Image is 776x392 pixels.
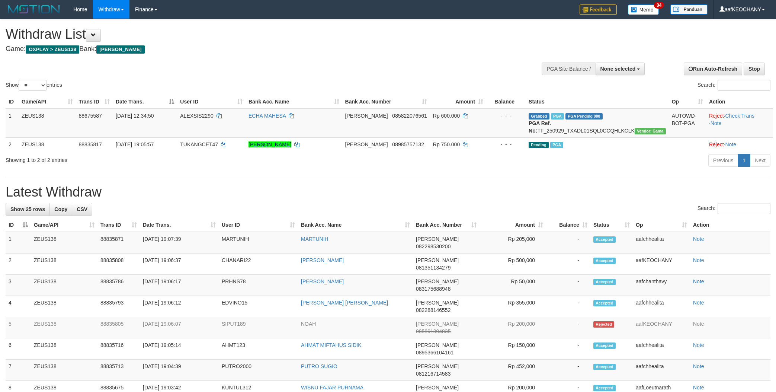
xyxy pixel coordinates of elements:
td: ZEUS138 [31,275,97,296]
td: aafchanthavy [633,275,690,296]
td: - [546,360,590,381]
td: · · [706,109,773,138]
td: TF_250929_TXADL01SQL0CCQHLKCLK [526,109,669,138]
th: ID: activate to sort column descending [6,218,31,232]
a: [PERSON_NAME] [PERSON_NAME] [301,300,388,306]
span: Accepted [593,279,616,285]
a: AHMAT MIFTAHUS SIDIK [301,342,362,348]
span: Pending [529,142,549,148]
img: MOTION_logo.png [6,4,62,15]
span: 88675587 [79,113,102,119]
th: Date Trans.: activate to sort column descending [113,95,177,109]
th: Bank Acc. Number: activate to sort column ascending [342,95,430,109]
a: Note [711,120,722,126]
th: Bank Acc. Name: activate to sort column ascending [298,218,413,232]
td: [DATE] 19:06:07 [140,317,219,338]
span: ALEXSIS2290 [180,113,214,119]
td: 3 [6,275,31,296]
td: ZEUS138 [19,137,76,151]
td: Rp 205,000 [480,232,546,254]
th: Action [690,218,770,232]
td: aafKEOCHANY [633,254,690,275]
span: Copy 081351134279 to clipboard [416,265,450,271]
td: aafchhealita [633,360,690,381]
td: aafchhealita [633,232,690,254]
label: Search: [698,203,770,214]
a: Note [725,141,737,147]
span: [PERSON_NAME] [416,342,459,348]
span: Accepted [593,236,616,243]
span: [PERSON_NAME] [416,257,459,263]
span: Copy 083175688948 to clipboard [416,286,450,292]
div: Showing 1 to 2 of 2 entries [6,153,318,164]
td: 1 [6,232,31,254]
a: Reject [709,113,724,119]
div: - - - [489,112,523,119]
span: Copy 0895366104161 to clipboard [416,350,453,356]
td: 88835805 [97,317,140,338]
a: Note [693,278,704,284]
a: Note [693,342,704,348]
td: - [546,296,590,317]
span: [PERSON_NAME] [96,45,144,54]
a: 1 [738,154,750,167]
th: Date Trans.: activate to sort column ascending [140,218,219,232]
th: ID [6,95,19,109]
input: Search: [718,203,770,214]
a: CSV [72,203,92,216]
select: Showentries [19,80,47,91]
span: Rejected [593,321,614,328]
td: Rp 200,000 [480,317,546,338]
button: None selected [596,63,645,75]
span: Accepted [593,342,616,349]
td: · [706,137,773,151]
td: AHMT123 [219,338,298,360]
span: TUKANGCET47 [180,141,218,147]
th: Game/API: activate to sort column ascending [31,218,97,232]
td: [DATE] 19:04:39 [140,360,219,381]
span: [DATE] 19:05:57 [116,141,154,147]
span: [PERSON_NAME] [345,113,388,119]
span: [PERSON_NAME] [416,278,459,284]
a: Check Trans [725,113,755,119]
th: Status [526,95,669,109]
a: MARTUNIH [301,236,328,242]
td: EDVINO15 [219,296,298,317]
div: PGA Site Balance / [542,63,595,75]
td: 5 [6,317,31,338]
img: panduan.png [670,4,708,15]
td: PRHNS78 [219,275,298,296]
span: PGA Pending [565,113,603,119]
td: ZEUS138 [31,338,97,360]
th: Op: activate to sort column ascending [633,218,690,232]
th: Amount: activate to sort column ascending [430,95,486,109]
span: Grabbed [529,113,549,119]
td: Rp 150,000 [480,338,546,360]
a: [PERSON_NAME] [301,257,344,263]
td: [DATE] 19:06:12 [140,296,219,317]
a: Previous [708,154,738,167]
img: Button%20Memo.svg [628,4,659,15]
td: ZEUS138 [31,317,97,338]
td: [DATE] 19:06:37 [140,254,219,275]
td: Rp 355,000 [480,296,546,317]
span: [PERSON_NAME] [416,300,459,306]
td: Rp 50,000 [480,275,546,296]
a: PUTRO SUGIO [301,363,337,369]
td: - [546,338,590,360]
label: Search: [698,80,770,91]
th: Balance [486,95,526,109]
input: Search: [718,80,770,91]
td: 6 [6,338,31,360]
span: Copy 082288146552 to clipboard [416,307,450,313]
span: Marked by aafpengsreynich [551,113,564,119]
a: Copy [49,203,72,216]
th: Status: activate to sort column ascending [590,218,633,232]
h1: Withdraw List [6,27,510,42]
td: - [546,254,590,275]
span: 34 [654,2,664,9]
td: ZEUS138 [31,232,97,254]
span: [PERSON_NAME] [416,236,459,242]
span: Accepted [593,385,616,391]
td: - [546,317,590,338]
